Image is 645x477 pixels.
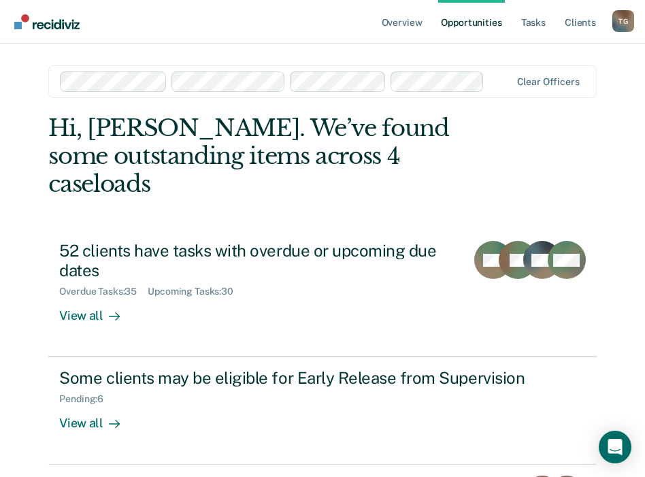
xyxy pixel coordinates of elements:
[48,114,486,197] div: Hi, [PERSON_NAME]. We’ve found some outstanding items across 4 caseloads
[59,297,135,324] div: View all
[59,368,537,388] div: Some clients may be eligible for Early Release from Supervision
[59,405,135,431] div: View all
[48,357,596,464] a: Some clients may be eligible for Early Release from SupervisionPending:6View all
[599,431,631,463] div: Open Intercom Messenger
[612,10,634,32] button: Profile dropdown button
[59,286,148,297] div: Overdue Tasks : 35
[612,10,634,32] div: T G
[148,286,244,297] div: Upcoming Tasks : 30
[517,76,580,88] div: Clear officers
[59,393,114,405] div: Pending : 6
[59,241,454,280] div: 52 clients have tasks with overdue or upcoming due dates
[48,230,596,357] a: 52 clients have tasks with overdue or upcoming due datesOverdue Tasks:35Upcoming Tasks:30View all
[14,14,80,29] img: Recidiviz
